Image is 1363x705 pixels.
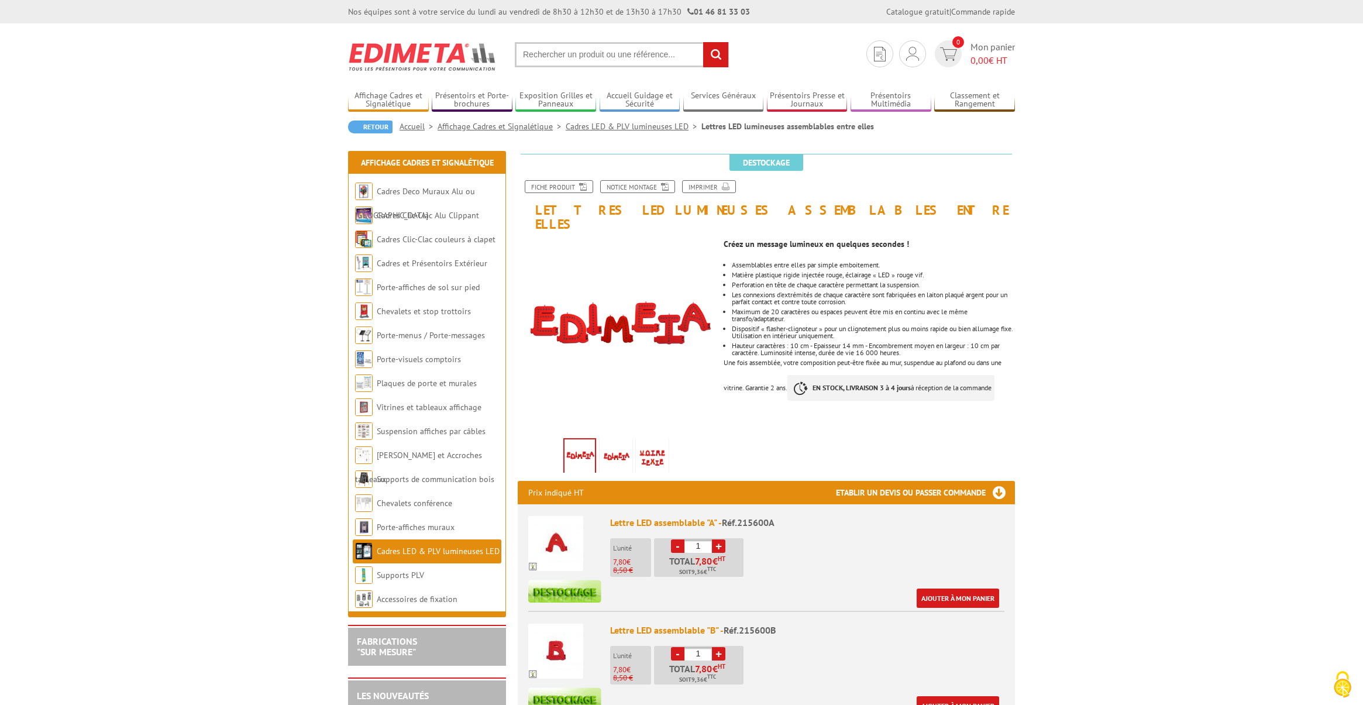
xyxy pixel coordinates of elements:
[613,544,651,552] p: L'unité
[348,121,393,133] a: Retour
[724,624,776,636] span: Réf.215600B
[528,580,601,603] img: destockage
[718,555,725,563] sup: HT
[906,47,919,61] img: devis rapide
[1328,670,1357,699] img: Cookies (modal window)
[691,675,704,685] span: 9,36
[687,6,750,17] strong: 01 46 81 33 03
[355,302,373,320] img: Chevalets et stop trottoirs
[355,398,373,416] img: Vitrines et tableaux affichage
[377,210,479,221] a: Cadres Clic-Clac Alu Clippant
[886,6,949,17] a: Catalogue gratuit
[377,402,481,412] a: Vitrines et tableaux affichage
[1322,665,1363,705] button: Cookies (modal window)
[851,91,931,110] a: Présentoirs Multimédia
[657,556,744,577] p: Total
[377,330,485,341] a: Porte-menus / Porte-messages
[787,375,994,401] p: à réception de la commande
[671,539,684,553] a: -
[355,231,373,248] img: Cadres Clic-Clac couleurs à clapet
[528,481,584,504] p: Prix indiqué HT
[377,378,477,388] a: Plaques de porte et murales
[377,258,487,269] a: Cadres et Présentoirs Extérieur
[732,262,1015,269] li: Assemblables entre elles par simple emboitement.
[377,522,455,532] a: Porte-affiches muraux
[377,570,424,580] a: Supports PLV
[377,474,494,484] a: Supports de communication bois
[691,568,704,577] span: 9,36
[610,516,1004,529] div: Lettre LED assemblable "A" -
[940,47,957,61] img: devis rapide
[707,566,716,572] sup: TTC
[613,665,627,675] span: 7,80
[377,354,461,364] a: Porte-visuels comptoirs
[970,40,1015,67] span: Mon panier
[377,306,471,317] a: Chevalets et stop trottoirs
[638,441,666,477] img: affichage_lumineux_lettres_2156000-2.jpg
[355,374,373,392] img: Plaques de porte et murales
[438,121,566,132] a: Affichage Cadres et Signalétique
[515,91,596,110] a: Exposition Grilles et Panneaux
[613,566,651,575] p: 8,50 €
[377,234,495,245] a: Cadres Clic-Clac couleurs à clapet
[729,154,803,171] span: Destockage
[613,674,651,682] p: 8,50 €
[602,441,630,477] img: 215600a.gif
[732,291,1015,305] p: Les connexions d’extrémités de chaque caractère sont fabriquées en laiton plaqué argent pour un p...
[355,446,373,464] img: Cimaises et Accroches tableaux
[679,675,716,685] span: Soit €
[355,566,373,584] img: Supports PLV
[732,271,1015,278] p: Matière plastique rigide injectée rouge, éclairage « LED » rouge vif.
[355,518,373,536] img: Porte-affiches muraux
[732,308,1015,322] p: Maximum de 20 caractères ou espaces peuvent être mis en continu avec le même transfo/adaptateur.
[348,6,750,18] div: Nos équipes sont à votre service du lundi au vendredi de 8h30 à 12h30 et de 13h30 à 17h30
[613,652,651,660] p: L'unité
[355,590,373,608] img: Accessoires de fixation
[836,481,1015,504] h3: Etablir un devis ou passer commande
[701,121,874,132] li: Lettres LED lumineuses assemblables entre elles
[713,664,718,673] span: €
[355,542,373,560] img: Cadres LED & PLV lumineuses LED
[525,180,593,193] a: Fiche produit
[613,558,651,566] p: €
[377,546,500,556] a: Cadres LED & PLV lumineuses LED
[515,42,729,67] input: Rechercher un produit ou une référence...
[432,91,512,110] a: Présentoirs et Porte-brochures
[703,42,728,67] input: rechercher
[565,439,595,476] img: affichage_lumineux_lettres_2156000-1.jpg
[357,635,417,658] a: FABRICATIONS"Sur Mesure"
[874,47,886,61] img: devis rapide
[355,422,373,440] img: Suspension affiches par câbles
[657,664,744,685] p: Total
[348,91,429,110] a: Affichage Cadres et Signalétique
[613,666,651,674] p: €
[361,157,494,168] a: Affichage Cadres et Signalétique
[695,664,713,673] span: 7,80
[917,589,999,608] a: Ajouter à mon panier
[683,91,764,110] a: Services Généraux
[400,121,438,132] a: Accueil
[813,383,911,392] strong: EN STOCK, LIVRAISON 3 à 4 jours
[951,6,1015,17] a: Commande rapide
[712,647,725,661] a: +
[713,556,718,566] span: €
[600,180,675,193] a: Notice Montage
[355,255,373,272] img: Cadres et Présentoirs Extérieur
[377,282,480,293] a: Porte-affiches de sol sur pied
[712,539,725,553] a: +
[724,238,996,250] td: Créez un message lumineux en quelques secondes !
[695,556,713,566] span: 7,80
[732,281,1015,288] li: Perforation en tête de chaque caractère permettant la suspension.
[952,36,964,48] span: 0
[932,40,1015,67] a: devis rapide 0 Mon panier 0,00€ HT
[732,325,1015,339] p: Dispositif « flasher-clignoteur » pour un clignotement plus ou moins rapide ou bien allumage fixe...
[518,237,715,434] img: affichage_lumineux_lettres_2156000-1.jpg
[671,647,684,661] a: -
[377,498,452,508] a: Chevalets conférence
[886,6,1015,18] div: |
[600,91,680,110] a: Accueil Guidage et Sécurité
[682,180,736,193] a: Imprimer
[355,278,373,296] img: Porte-affiches de sol sur pied
[377,426,486,436] a: Suspension affiches par câbles
[613,557,627,567] span: 7,80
